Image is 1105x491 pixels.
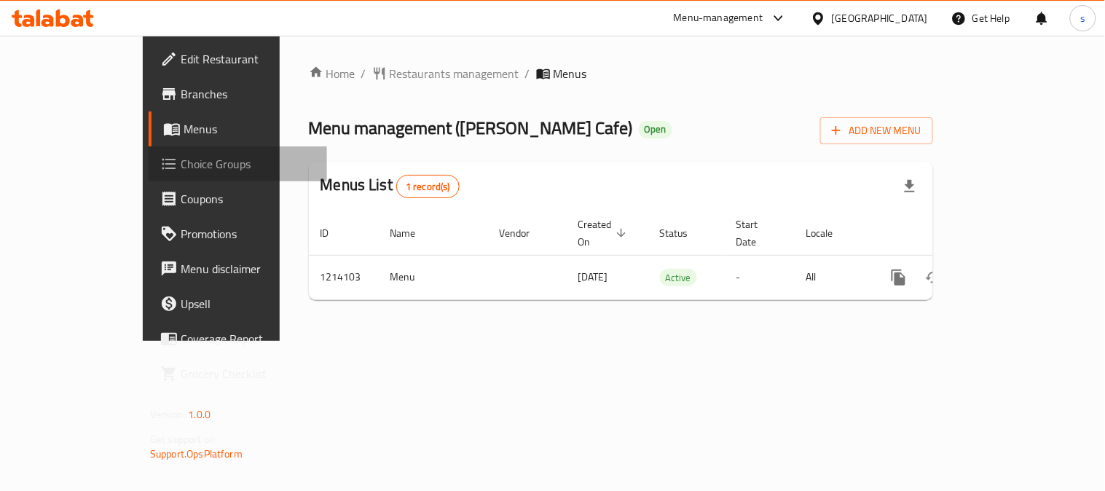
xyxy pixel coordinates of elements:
[181,260,315,278] span: Menu disclaimer
[149,42,327,76] a: Edit Restaurant
[309,255,379,299] td: 1214103
[181,50,315,68] span: Edit Restaurant
[397,180,459,194] span: 1 record(s)
[149,146,327,181] a: Choice Groups
[181,155,315,173] span: Choice Groups
[578,267,608,286] span: [DATE]
[832,122,921,140] span: Add New Menu
[149,321,327,356] a: Coverage Report
[806,224,852,242] span: Locale
[361,65,366,82] li: /
[181,190,315,208] span: Coupons
[660,270,697,286] span: Active
[372,65,519,82] a: Restaurants management
[181,85,315,103] span: Branches
[181,295,315,313] span: Upsell
[309,111,633,144] span: Menu management ( [PERSON_NAME] Cafe )
[184,120,315,138] span: Menus
[149,216,327,251] a: Promotions
[660,224,707,242] span: Status
[181,225,315,243] span: Promotions
[309,65,355,82] a: Home
[525,65,530,82] li: /
[892,169,927,204] div: Export file
[500,224,549,242] span: Vendor
[181,365,315,382] span: Grocery Checklist
[379,255,488,299] td: Menu
[309,211,1033,300] table: enhanced table
[639,123,672,135] span: Open
[149,111,327,146] a: Menus
[309,65,933,82] nav: breadcrumb
[321,174,460,198] h2: Menus List
[396,175,460,198] div: Total records count
[188,405,211,424] span: 1.0.0
[870,211,1033,256] th: Actions
[150,430,217,449] span: Get support on:
[181,330,315,347] span: Coverage Report
[149,286,327,321] a: Upsell
[674,9,763,27] div: Menu-management
[390,224,435,242] span: Name
[554,65,587,82] span: Menus
[795,255,870,299] td: All
[820,117,933,144] button: Add New Menu
[150,405,186,424] span: Version:
[390,65,519,82] span: Restaurants management
[149,251,327,286] a: Menu disclaimer
[1080,10,1085,26] span: s
[916,260,951,295] button: Change Status
[321,224,348,242] span: ID
[150,444,243,463] a: Support.OpsPlatform
[832,10,928,26] div: [GEOGRAPHIC_DATA]
[149,356,327,391] a: Grocery Checklist
[725,255,795,299] td: -
[149,181,327,216] a: Coupons
[736,216,777,251] span: Start Date
[639,121,672,138] div: Open
[149,76,327,111] a: Branches
[578,216,631,251] span: Created On
[881,260,916,295] button: more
